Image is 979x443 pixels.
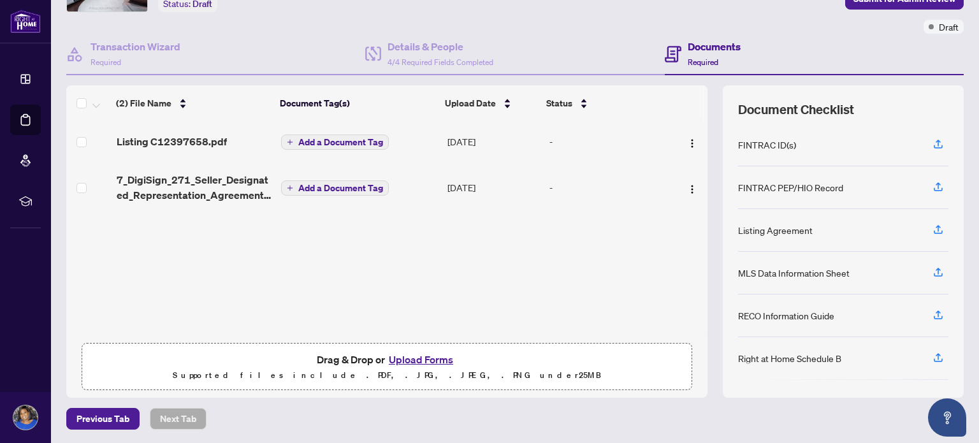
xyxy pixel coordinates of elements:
[82,344,692,391] span: Drag & Drop orUpload FormsSupported files include .PDF, .JPG, .JPEG, .PNG under25MB
[738,309,834,323] div: RECO Information Guide
[317,351,457,368] span: Drag & Drop or
[76,409,129,429] span: Previous Tab
[549,134,667,149] div: -
[287,139,293,145] span: plus
[281,134,389,150] button: Add a Document Tag
[117,172,272,203] span: 7_DigiSign_271_Seller_Designated_Representation_Agreement_Authority_to_Offer_for_Sale__2__-_PropT...
[928,398,966,437] button: Open asap
[385,351,457,368] button: Upload Forms
[298,138,383,147] span: Add a Document Tag
[287,185,293,191] span: plus
[281,180,389,196] button: Add a Document Tag
[445,96,496,110] span: Upload Date
[440,85,541,121] th: Upload Date
[442,121,544,162] td: [DATE]
[682,177,702,198] button: Logo
[738,101,854,119] span: Document Checklist
[688,57,718,67] span: Required
[116,96,171,110] span: (2) File Name
[541,85,668,121] th: Status
[111,85,275,121] th: (2) File Name
[388,39,493,54] h4: Details & People
[91,39,180,54] h4: Transaction Wizard
[117,134,227,149] span: Listing C12397658.pdf
[91,57,121,67] span: Required
[90,368,684,383] p: Supported files include .PDF, .JPG, .JPEG, .PNG under 25 MB
[442,162,544,213] td: [DATE]
[738,223,813,237] div: Listing Agreement
[13,405,38,430] img: Profile Icon
[682,131,702,152] button: Logo
[10,10,41,33] img: logo
[939,20,959,34] span: Draft
[275,85,440,121] th: Document Tag(s)
[738,138,796,152] div: FINTRAC ID(s)
[546,96,572,110] span: Status
[388,57,493,67] span: 4/4 Required Fields Completed
[687,184,697,194] img: Logo
[738,266,850,280] div: MLS Data Information Sheet
[150,408,207,430] button: Next Tab
[738,180,843,194] div: FINTRAC PEP/HIO Record
[738,351,841,365] div: Right at Home Schedule B
[549,180,667,194] div: -
[66,408,140,430] button: Previous Tab
[298,184,383,192] span: Add a Document Tag
[688,39,741,54] h4: Documents
[687,138,697,149] img: Logo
